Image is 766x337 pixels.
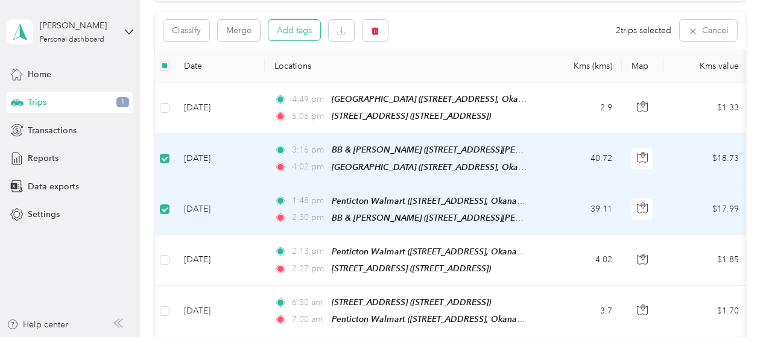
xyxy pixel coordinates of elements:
[174,235,265,286] td: [DATE]
[292,110,326,123] span: 5:06 pm
[292,160,326,174] span: 4:02 pm
[664,49,749,83] th: Kms value
[174,83,265,133] td: [DATE]
[332,111,491,121] span: [STREET_ADDRESS] ([STREET_ADDRESS])
[664,133,749,184] td: $18.73
[116,97,129,108] span: 1
[698,269,766,337] iframe: Everlance-gr Chat Button Frame
[28,96,46,109] span: Trips
[292,93,326,106] span: 4:49 pm
[28,152,59,165] span: Reports
[664,184,749,235] td: $17.99
[332,145,762,155] span: BB & [PERSON_NAME] ([STREET_ADDRESS][PERSON_NAME], Okanagan-Similkameen, [GEOGRAPHIC_DATA])
[292,211,326,224] span: 2:30 pm
[542,286,622,336] td: 3.7
[40,36,104,43] div: Personal dashboard
[28,180,79,193] span: Data exports
[28,124,77,137] span: Transactions
[542,49,622,83] th: Kms (kms)
[664,286,749,336] td: $1.70
[680,20,737,41] button: Cancel
[292,262,326,276] span: 2:27 pm
[292,143,326,157] span: 3:16 pm
[664,83,749,133] td: $1.33
[616,24,671,37] span: 2 trips selected
[332,162,721,172] span: [GEOGRAPHIC_DATA] ([STREET_ADDRESS], Okanagan-[GEOGRAPHIC_DATA], [GEOGRAPHIC_DATA])
[332,94,721,104] span: [GEOGRAPHIC_DATA] ([STREET_ADDRESS], Okanagan-[GEOGRAPHIC_DATA], [GEOGRAPHIC_DATA])
[542,83,622,133] td: 2.9
[218,20,260,41] button: Merge
[174,133,265,184] td: [DATE]
[163,20,209,41] button: Classify
[332,297,491,307] span: [STREET_ADDRESS] ([STREET_ADDRESS])
[265,49,542,83] th: Locations
[40,19,115,32] div: [PERSON_NAME]
[542,133,622,184] td: 40.72
[174,286,265,336] td: [DATE]
[292,313,326,326] span: 7:00 am
[332,314,711,324] span: Penticton Walmart ([STREET_ADDRESS], Okanagan-[GEOGRAPHIC_DATA], [GEOGRAPHIC_DATA])
[174,184,265,235] td: [DATE]
[332,263,491,273] span: [STREET_ADDRESS] ([STREET_ADDRESS])
[542,184,622,235] td: 39.11
[174,49,265,83] th: Date
[332,247,711,257] span: Penticton Walmart ([STREET_ADDRESS], Okanagan-[GEOGRAPHIC_DATA], [GEOGRAPHIC_DATA])
[542,235,622,286] td: 4.02
[292,245,326,258] span: 2:13 pm
[28,68,51,81] span: Home
[268,20,320,40] button: Add tags
[622,49,664,83] th: Map
[292,296,326,309] span: 6:50 am
[332,213,762,223] span: BB & [PERSON_NAME] ([STREET_ADDRESS][PERSON_NAME], Okanagan-Similkameen, [GEOGRAPHIC_DATA])
[7,318,68,331] button: Help center
[664,235,749,286] td: $1.85
[332,196,711,206] span: Penticton Walmart ([STREET_ADDRESS], Okanagan-[GEOGRAPHIC_DATA], [GEOGRAPHIC_DATA])
[292,194,326,207] span: 1:48 pm
[28,208,60,221] span: Settings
